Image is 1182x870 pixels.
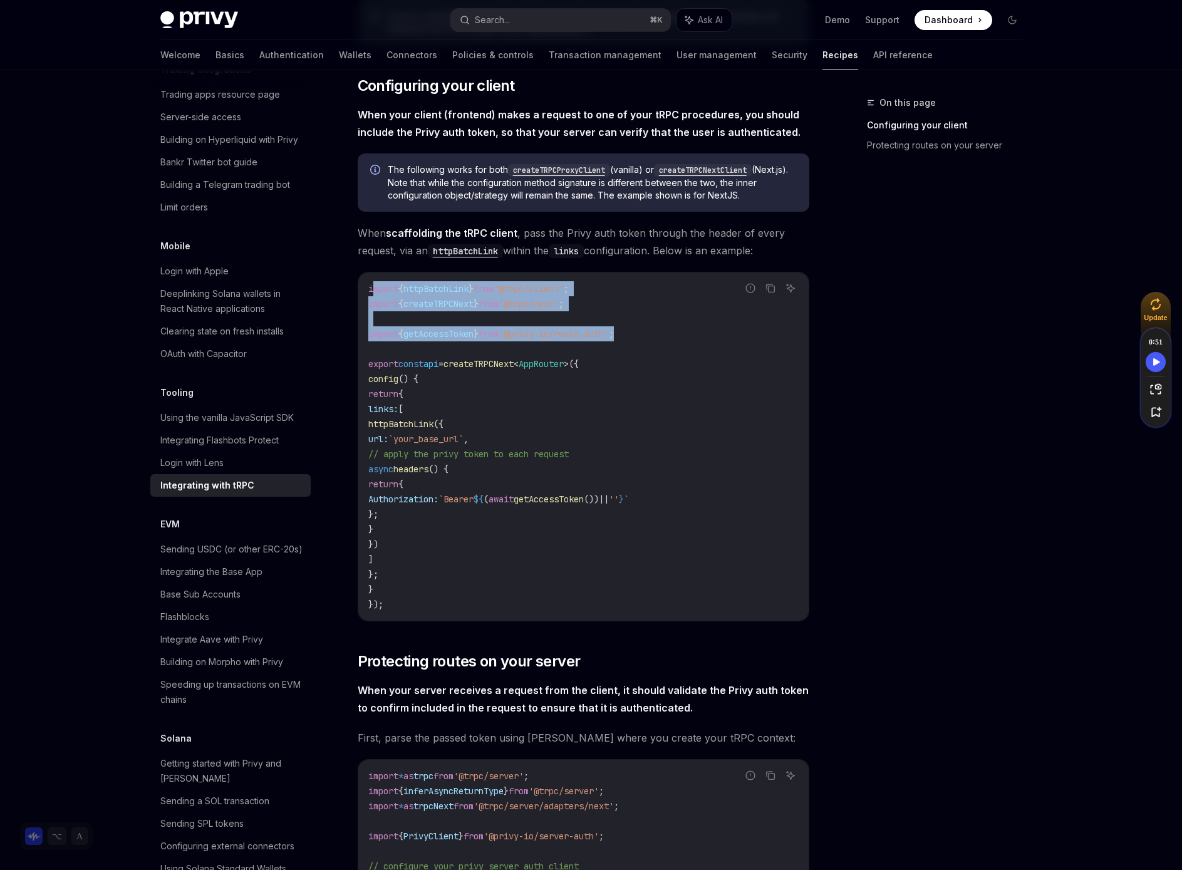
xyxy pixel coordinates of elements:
a: Integrating the Base App [150,561,311,583]
span: inferAsyncReturnType [403,785,504,797]
span: } [368,584,373,595]
div: Deeplinking Solana wallets in React Native applications [160,286,303,316]
a: httpBatchLink [428,244,503,257]
a: Sending a SOL transaction [150,790,311,812]
div: Sending USDC (or other ERC-20s) [160,542,303,557]
button: Copy the contents from the code block [762,767,779,784]
span: ; [559,298,564,309]
img: dark logo [160,11,238,29]
div: Building on Hyperliquid with Privy [160,132,298,147]
a: Login with Lens [150,452,311,474]
a: Demo [825,14,850,26]
span: '' [609,494,619,505]
div: Login with Lens [160,455,224,470]
span: import [368,770,398,782]
a: Sending SPL tokens [150,812,311,835]
span: } [469,283,474,294]
span: from [479,328,499,339]
span: from [464,831,484,842]
div: Building a Telegram trading bot [160,177,290,192]
span: async [368,463,393,475]
a: Protecting routes on your server [867,135,1032,155]
button: Search...⌘K [451,9,670,31]
span: '@privy-io/server-auth' [484,831,599,842]
span: { [398,283,403,294]
span: '@privy-io/react-auth' [499,328,609,339]
button: Ask AI [782,280,799,296]
a: Welcome [160,40,200,70]
a: Recipes [822,40,858,70]
span: ; [599,831,604,842]
span: import [368,298,398,309]
span: When , pass the Privy auth token through the header of every request, via an within the configura... [358,224,809,259]
a: Support [865,14,899,26]
span: export [368,358,398,370]
span: ({ [433,418,443,430]
span: { [398,479,403,490]
span: { [398,298,403,309]
span: , [464,433,469,445]
div: OAuth with Capacitor [160,346,247,361]
code: createTRPCNextClient [654,164,752,177]
span: ; [564,283,569,294]
button: Ask AI [677,9,732,31]
div: Using the vanilla JavaScript SDK [160,410,294,425]
a: Flashblocks [150,606,311,628]
span: as [403,800,413,812]
a: Sending USDC (or other ERC-20s) [150,538,311,561]
code: createTRPCProxyClient [508,164,610,177]
a: Integrating with tRPC [150,474,311,497]
a: Building on Hyperliquid with Privy [150,128,311,151]
span: Configuring your client [358,76,515,96]
span: Ask AI [698,14,723,26]
span: `your_base_url` [388,433,464,445]
a: Configuring your client [867,115,1032,135]
span: ()) [584,494,599,505]
span: } [619,494,624,505]
span: // apply the privy token to each request [368,448,569,460]
a: Authentication [259,40,324,70]
span: ; [614,800,619,812]
span: }) [368,539,378,550]
a: Transaction management [549,40,661,70]
span: }); [368,599,383,610]
span: from [433,770,454,782]
span: Protecting routes on your server [358,651,581,671]
span: () { [398,373,418,385]
span: createTRPCNext [403,298,474,309]
span: '@trpc/server' [529,785,599,797]
h5: Solana [160,731,192,746]
span: } [474,328,479,339]
span: httpBatchLink [403,283,469,294]
span: First, parse the passed token using [PERSON_NAME] where you create your tRPC context: [358,729,809,747]
div: Search... [475,13,510,28]
button: Copy the contents from the code block [762,280,779,296]
span: api [423,358,438,370]
span: { [398,388,403,400]
span: getAccessToken [403,328,474,339]
span: '@trpc/server' [454,770,524,782]
span: { [398,328,403,339]
span: Dashboard [925,14,973,26]
div: Bankr Twitter bot guide [160,155,257,170]
strong: When your client (frontend) makes a request to one of your tRPC procedures, you should include th... [358,108,801,138]
span: () { [428,463,448,475]
div: Getting started with Privy and [PERSON_NAME] [160,756,303,786]
span: = [438,358,443,370]
div: Sending a SOL transaction [160,794,269,809]
span: const [398,358,423,370]
span: from [454,800,474,812]
span: `Bearer [438,494,474,505]
div: Login with Apple [160,264,229,279]
span: from [509,785,529,797]
a: Building a Telegram trading bot [150,173,311,196]
span: '@trpc/server/adapters/next' [474,800,614,812]
span: '@trpc/next' [499,298,559,309]
a: User management [677,40,757,70]
button: Toggle dark mode [1002,10,1022,30]
div: Trading apps resource page [160,87,280,102]
span: trpc [413,770,433,782]
span: import [368,800,398,812]
span: links: [368,403,398,415]
span: On this page [879,95,936,110]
